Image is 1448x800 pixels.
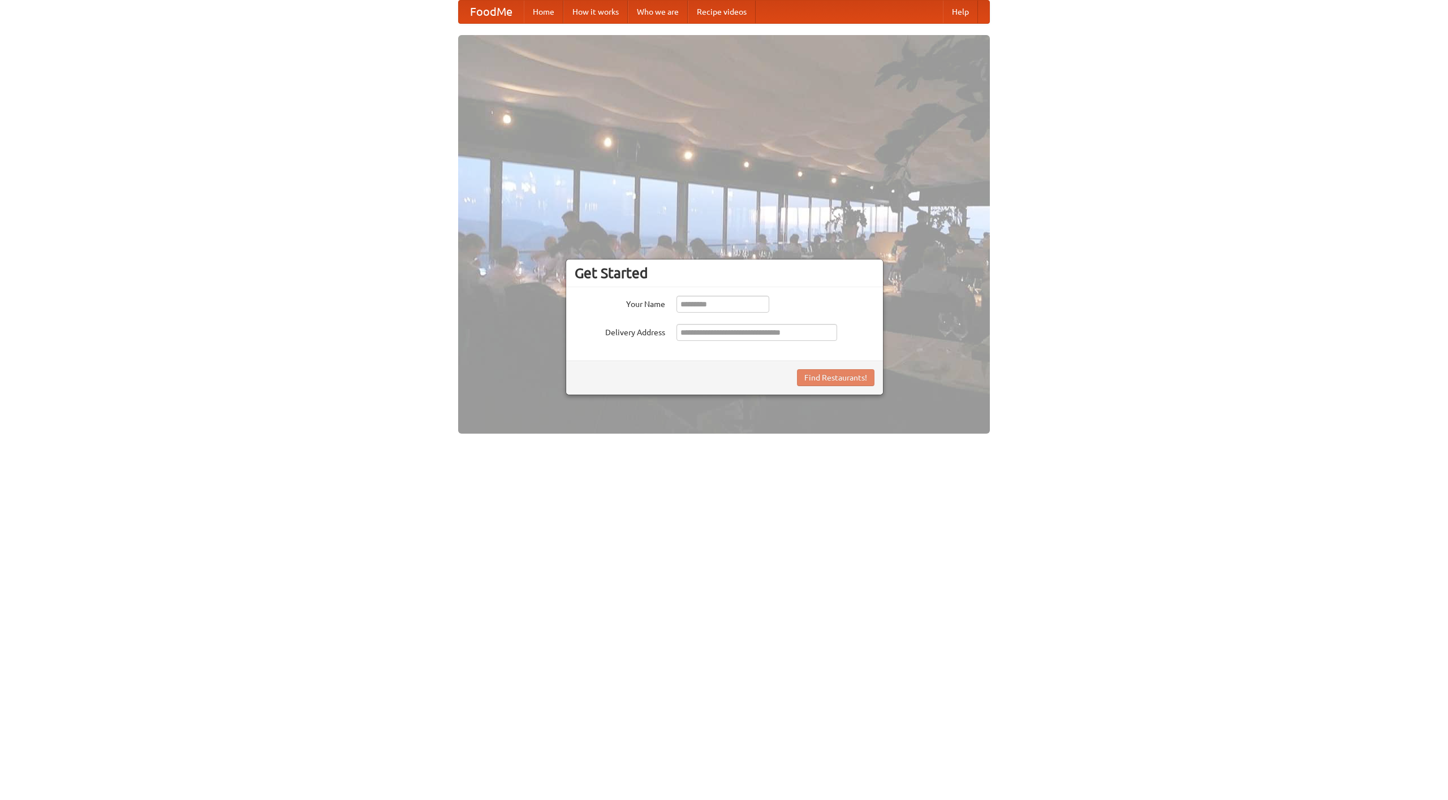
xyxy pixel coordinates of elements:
a: How it works [563,1,628,23]
h3: Get Started [575,265,874,282]
a: FoodMe [459,1,524,23]
button: Find Restaurants! [797,369,874,386]
label: Your Name [575,296,665,310]
a: Who we are [628,1,688,23]
label: Delivery Address [575,324,665,338]
a: Help [943,1,978,23]
a: Recipe videos [688,1,756,23]
a: Home [524,1,563,23]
